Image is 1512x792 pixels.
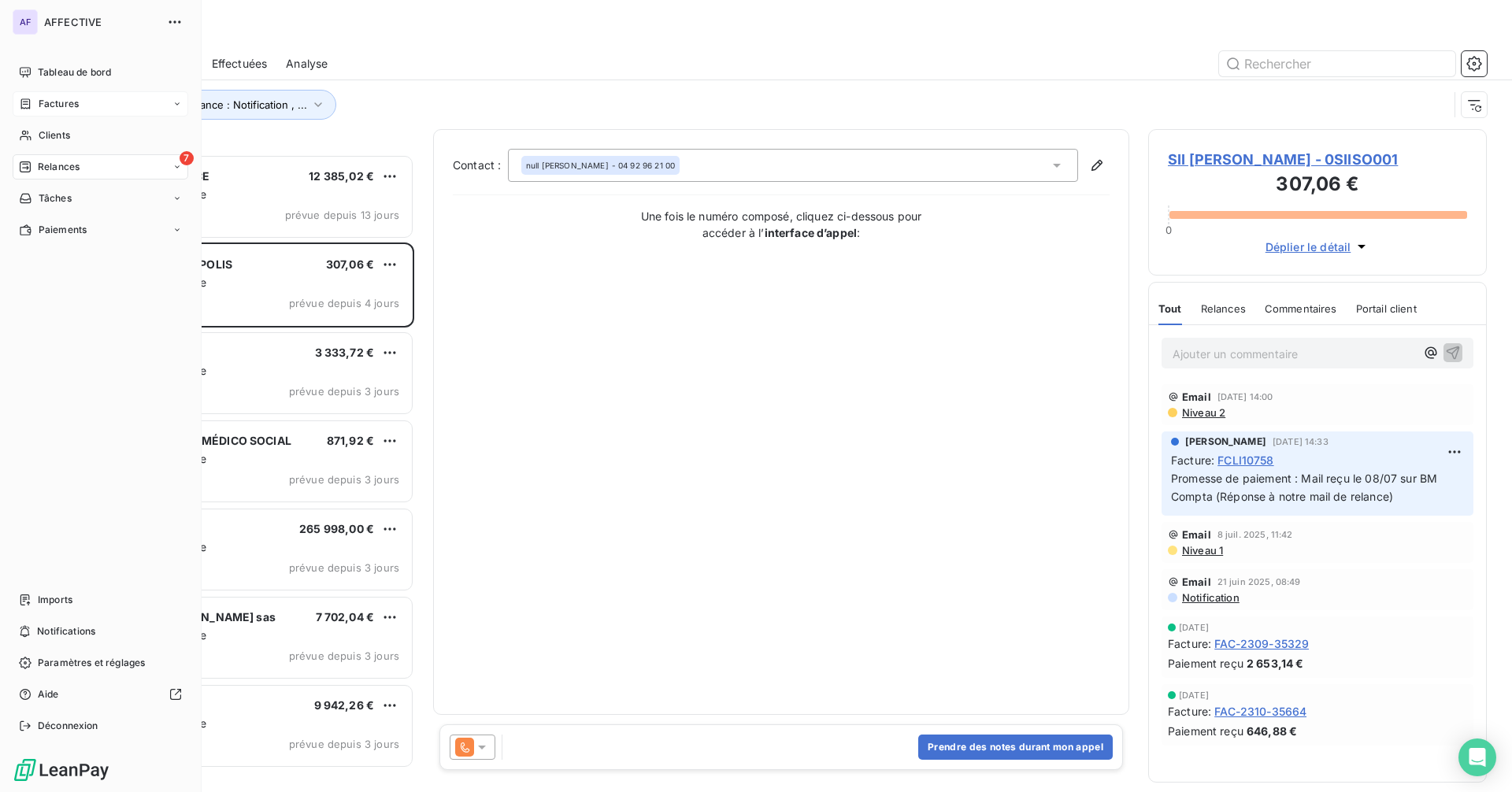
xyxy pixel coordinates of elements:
[112,90,336,120] button: Niveau de relance : Notification , ...
[1185,435,1266,449] span: [PERSON_NAME]
[1356,302,1417,315] span: Portail client
[39,223,87,237] span: Paiements
[1158,302,1182,315] span: Tout
[1458,738,1496,776] div: Open Intercom Messenger
[1217,530,1293,539] span: 8 juil. 2025, 11:42
[1217,392,1273,402] span: [DATE] 14:00
[13,9,38,35] div: AF
[38,593,72,607] span: Imports
[1247,655,1304,672] span: 2 653,14 €
[13,682,188,707] a: Aide
[289,473,399,486] span: prévue depuis 3 jours
[315,346,375,359] span: 3 333,72 €
[76,154,414,792] div: grid
[13,587,188,613] a: Imports
[135,98,307,111] span: Niveau de relance : Notification , ...
[39,191,72,205] span: Tâches
[289,738,399,750] span: prévue depuis 3 jours
[286,56,328,72] span: Analyse
[1219,51,1455,76] input: Rechercher
[285,209,399,221] span: prévue depuis 13 jours
[1182,528,1211,541] span: Email
[1168,655,1243,672] span: Paiement reçu
[526,160,675,171] div: - 04 92 96 21 00
[38,65,111,80] span: Tableau de bord
[526,160,609,171] span: null [PERSON_NAME]
[1168,703,1211,720] span: Facture :
[1261,238,1375,256] button: Déplier le détail
[1179,690,1209,700] span: [DATE]
[38,656,145,670] span: Paramètres et réglages
[765,226,858,239] strong: interface d’appel
[316,610,375,624] span: 7 702,04 €
[37,624,95,638] span: Notifications
[1201,302,1246,315] span: Relances
[1247,723,1297,739] span: 646,88 €
[1182,575,1211,588] span: Email
[180,151,194,165] span: 7
[309,169,374,183] span: 12 385,02 €
[1179,623,1209,632] span: [DATE]
[38,719,98,733] span: Déconnexion
[1171,452,1214,468] span: Facture :
[1168,723,1243,739] span: Paiement reçu
[1168,635,1211,652] span: Facture :
[1168,170,1467,202] h3: 307,06 €
[13,650,188,675] a: Paramètres et réglages
[1180,406,1225,419] span: Niveau 2
[1180,544,1223,557] span: Niveau 1
[1273,437,1329,446] span: [DATE] 14:33
[13,60,188,85] a: Tableau de bord
[1165,224,1172,236] span: 0
[289,650,399,662] span: prévue depuis 3 jours
[1266,239,1351,255] span: Déplier le détail
[289,385,399,398] span: prévue depuis 3 jours
[327,434,374,447] span: 871,92 €
[299,522,374,535] span: 265 998,00 €
[1180,591,1240,604] span: Notification
[38,687,59,701] span: Aide
[13,217,188,242] a: Paiements
[212,56,268,72] span: Effectuées
[1182,390,1211,403] span: Email
[314,698,375,712] span: 9 942,26 €
[1265,302,1337,315] span: Commentaires
[289,297,399,309] span: prévue depuis 4 jours
[44,16,157,28] span: AFFECTIVE
[38,160,80,174] span: Relances
[1214,635,1309,652] span: FAC-2309-35329
[1217,577,1301,587] span: 21 juin 2025, 08:49
[39,97,79,111] span: Factures
[624,208,939,241] p: Une fois le numéro composé, cliquez ci-dessous pour accéder à l’ :
[326,257,374,271] span: 307,06 €
[289,561,399,574] span: prévue depuis 3 jours
[1171,472,1440,503] span: Promesse de paiement : Mail reçu le 08/07 sur BM Compta (Réponse à notre mail de relance)
[1168,149,1467,170] span: SII [PERSON_NAME] - 0SIISO001
[13,186,188,211] a: Tâches
[918,735,1113,760] button: Prendre des notes durant mon appel
[13,91,188,117] a: Factures
[1214,703,1306,720] span: FAC-2310-35664
[39,128,70,142] span: Clients
[13,154,188,179] a: 7Relances
[13,757,110,783] img: Logo LeanPay
[13,123,188,148] a: Clients
[453,157,508,173] label: Contact :
[1217,452,1273,468] span: FCLI10758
